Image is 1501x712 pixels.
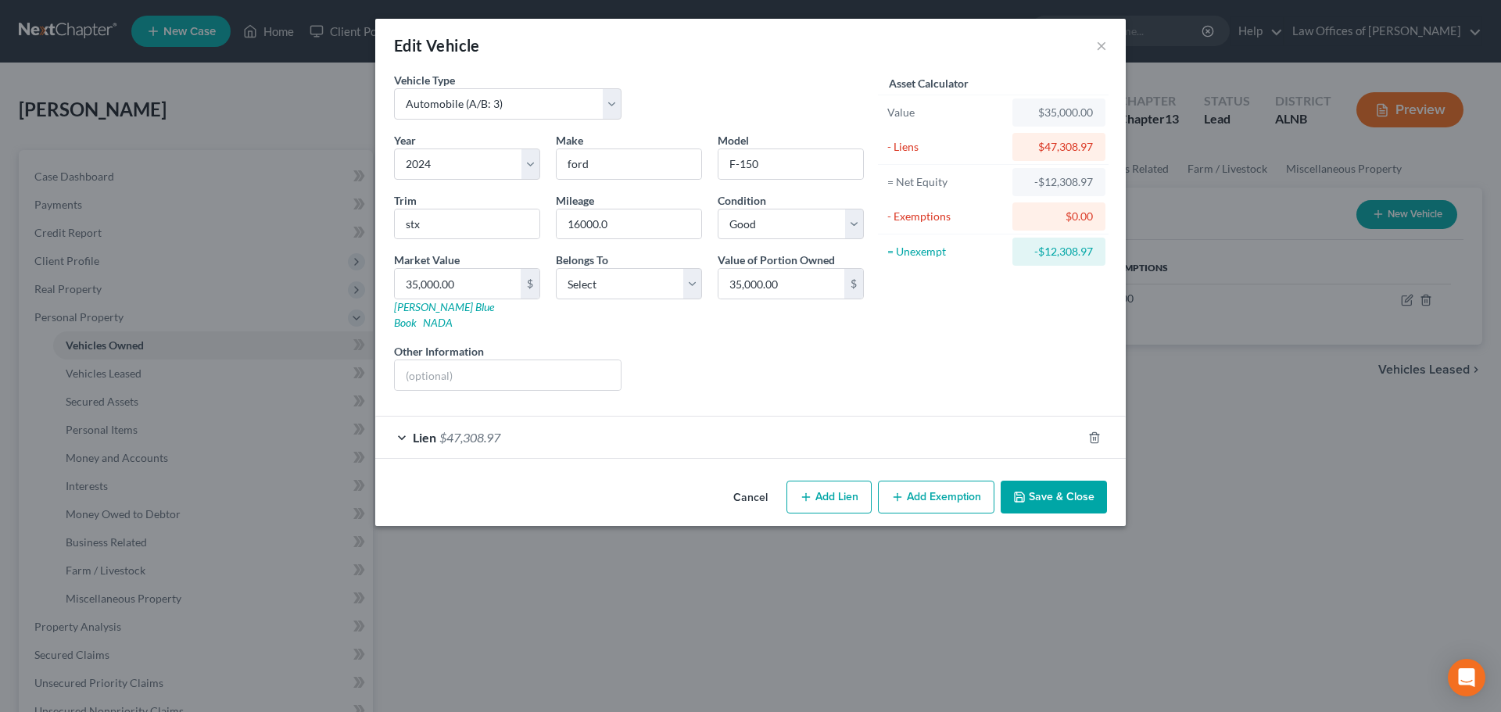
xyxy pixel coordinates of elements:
[557,149,701,179] input: ex. Nissan
[1025,139,1093,155] div: $47,308.97
[394,34,480,56] div: Edit Vehicle
[1025,244,1093,259] div: -$12,308.97
[721,482,780,513] button: Cancel
[889,75,969,91] label: Asset Calculator
[394,300,494,329] a: [PERSON_NAME] Blue Book
[878,481,994,513] button: Add Exemption
[556,192,594,209] label: Mileage
[1025,174,1093,190] div: -$12,308.97
[1025,105,1093,120] div: $35,000.00
[394,343,484,360] label: Other Information
[395,269,521,299] input: 0.00
[394,132,416,148] label: Year
[557,209,701,239] input: --
[395,360,621,390] input: (optional)
[718,269,844,299] input: 0.00
[844,269,863,299] div: $
[887,105,1005,120] div: Value
[556,134,583,147] span: Make
[521,269,539,299] div: $
[1025,209,1093,224] div: $0.00
[395,209,539,239] input: ex. LS, LT, etc
[718,252,835,268] label: Value of Portion Owned
[394,192,417,209] label: Trim
[394,72,455,88] label: Vehicle Type
[423,316,453,329] a: NADA
[556,253,608,267] span: Belongs To
[887,244,1005,259] div: = Unexempt
[1096,36,1107,55] button: ×
[718,132,749,148] label: Model
[413,430,436,445] span: Lien
[887,174,1005,190] div: = Net Equity
[718,149,863,179] input: ex. Altima
[1448,659,1485,696] div: Open Intercom Messenger
[786,481,872,513] button: Add Lien
[1001,481,1107,513] button: Save & Close
[394,252,460,268] label: Market Value
[439,430,500,445] span: $47,308.97
[887,209,1005,224] div: - Exemptions
[887,139,1005,155] div: - Liens
[718,192,766,209] label: Condition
